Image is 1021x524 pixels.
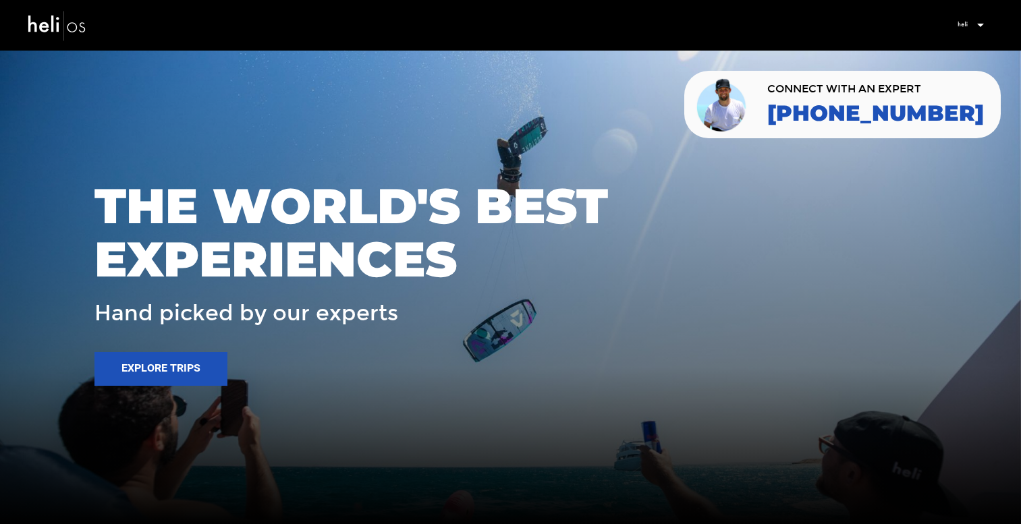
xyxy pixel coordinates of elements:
button: Explore Trips [94,352,227,386]
span: THE WORLD'S BEST EXPERIENCES [94,179,927,286]
span: CONNECT WITH AN EXPERT [767,84,984,94]
img: 7b8205e9328a03c7eaaacec4a25d2b25.jpeg [952,14,972,34]
a: [PHONE_NUMBER] [767,101,984,125]
img: heli-logo [27,7,88,43]
span: Hand picked by our experts [94,301,398,325]
img: contact our team [694,76,750,133]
